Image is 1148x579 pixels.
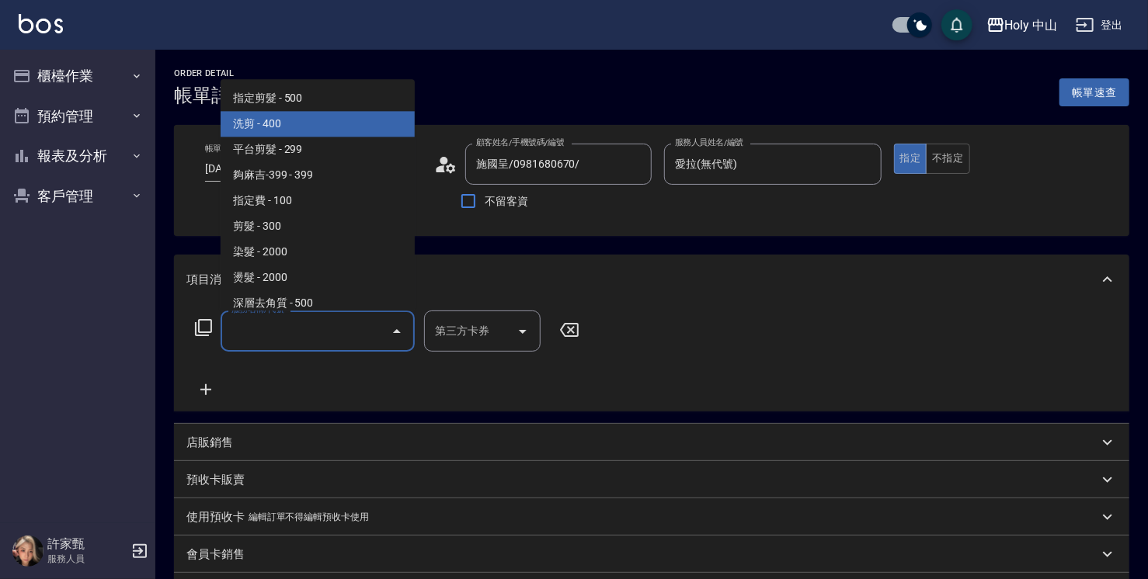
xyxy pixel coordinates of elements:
[6,176,149,217] button: 客戶管理
[12,536,43,567] img: Person
[249,509,369,525] p: 編輯訂單不得編輯預收卡使用
[476,137,565,148] label: 顧客姓名/手機號碼/編號
[205,156,329,182] input: YYYY/MM/DD hh:mm
[47,536,127,552] h5: 許家甄
[186,509,245,525] p: 使用預收卡
[174,498,1129,536] div: 使用預收卡編輯訂單不得編輯預收卡使用
[926,144,969,174] button: 不指定
[6,136,149,176] button: 報表及分析
[510,319,535,344] button: Open
[47,552,127,566] p: 服務人員
[675,137,743,148] label: 服務人員姓名/編號
[221,188,415,213] span: 指定費 - 100
[174,68,249,78] h2: Order detail
[221,239,415,265] span: 染髮 - 2000
[941,9,972,40] button: save
[6,96,149,137] button: 預約管理
[980,9,1064,41] button: Holy 中山
[221,213,415,239] span: 剪髮 - 300
[186,435,233,451] p: 店販銷售
[174,304,1129,411] div: 項目消費
[174,424,1129,461] div: 店販銷售
[6,56,149,96] button: 櫃檯作業
[221,265,415,290] span: 燙髮 - 2000
[221,85,415,111] span: 指定剪髮 - 500
[221,137,415,162] span: 平台剪髮 - 299
[174,255,1129,304] div: 項目消費
[1059,78,1129,107] button: 帳單速查
[205,143,238,154] label: 帳單日期
[186,272,233,288] p: 項目消費
[174,536,1129,573] div: 會員卡銷售
[174,461,1129,498] div: 預收卡販賣
[1005,16,1058,35] div: Holy 中山
[19,14,63,33] img: Logo
[221,111,415,137] span: 洗剪 - 400
[894,144,927,174] button: 指定
[221,162,415,188] span: 夠麻吉-399 - 399
[186,472,245,488] p: 預收卡販賣
[1070,11,1129,40] button: 登出
[485,193,528,210] span: 不留客資
[221,290,415,316] span: 深層去角質 - 500
[186,546,245,563] p: 會員卡銷售
[174,85,249,106] h3: 帳單詳細
[384,319,409,344] button: Close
